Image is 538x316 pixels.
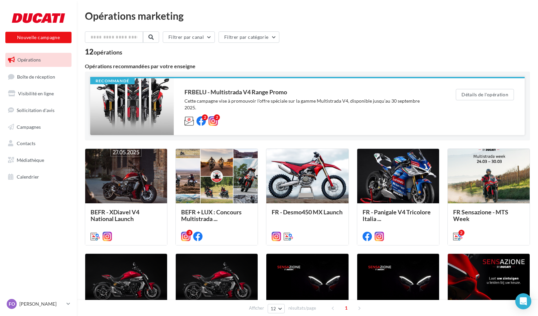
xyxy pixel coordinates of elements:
span: Afficher [249,305,264,311]
span: FR Sensazione - MTS Week [453,208,508,222]
div: Open Intercom Messenger [515,293,531,309]
p: [PERSON_NAME] [19,301,64,307]
div: 2 [458,230,464,236]
a: Campagnes [4,120,73,134]
span: FR - Desmo450 MX Launch [272,208,343,216]
span: BEFR - XDiavel V4 National Launch [91,208,139,222]
span: 1 [341,303,352,313]
span: Contacts [17,140,35,146]
div: FRBELU - Multistrada V4 Range Promo [184,89,429,95]
button: 12 [268,304,285,313]
span: 12 [271,306,276,311]
button: Nouvelle campagne [5,32,72,43]
button: Filtrer par catégorie [219,31,279,43]
a: Contacts [4,136,73,150]
span: Médiathèque [17,157,44,163]
span: Sollicitation d'avis [17,107,54,113]
div: 12 [85,48,122,56]
a: Boîte de réception [4,70,73,84]
div: 2 [214,114,220,120]
span: Calendrier [17,174,39,180]
span: Boîte de réception [17,74,55,79]
a: Visibilité en ligne [4,87,73,101]
div: Opérations recommandées par votre enseigne [85,64,530,69]
a: Fo [PERSON_NAME] [5,298,72,310]
span: Opérations [17,57,41,63]
div: Opérations marketing [85,11,530,21]
div: 3 [186,230,192,236]
button: Filtrer par canal [163,31,215,43]
button: Détails de l'opération [456,89,514,100]
span: BEFR + LUX : Concours Multistrada ... [181,208,242,222]
a: Médiathèque [4,153,73,167]
span: FR - Panigale V4 Tricolore Italia ... [363,208,431,222]
a: Sollicitation d'avis [4,103,73,117]
span: Fo [9,301,15,307]
a: Calendrier [4,170,73,184]
div: 2 [202,114,208,120]
a: Opérations [4,53,73,67]
span: Visibilité en ligne [18,91,54,96]
div: opérations [94,49,122,55]
div: Cette campagne vise à promouvoir l’offre spéciale sur la gamme Multistrada V4, disponible jusqu’a... [184,98,429,111]
div: Recommandé [90,78,135,84]
span: résultats/page [288,305,316,311]
span: Campagnes [17,124,41,129]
